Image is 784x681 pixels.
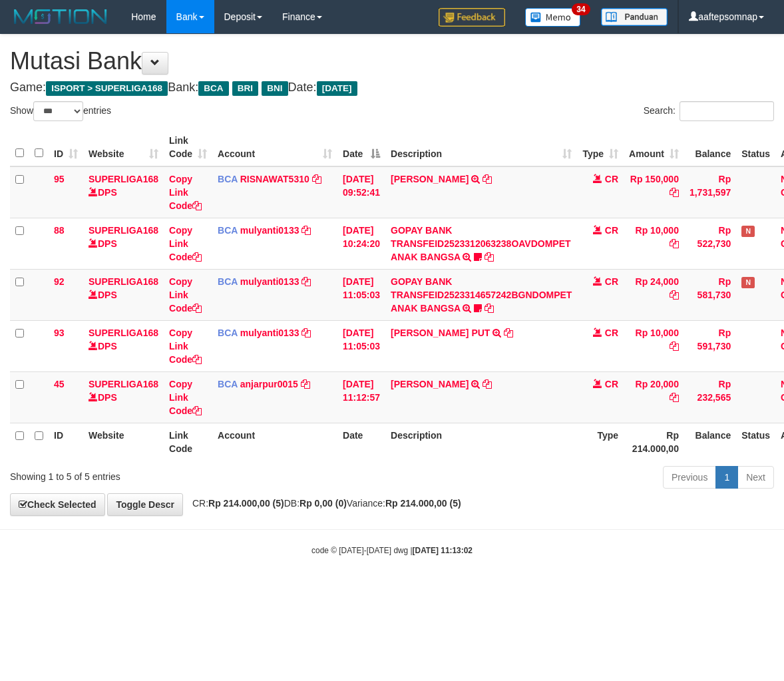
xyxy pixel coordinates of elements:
[736,423,775,461] th: Status
[337,166,385,218] td: [DATE] 09:52:41
[186,498,461,509] span: CR: DB: Variance:
[337,218,385,269] td: [DATE] 10:24:20
[83,218,164,269] td: DPS
[232,81,258,96] span: BRI
[337,128,385,166] th: Date: activate to sort column descending
[483,174,492,184] a: Copy IWAN SANUSI to clipboard
[439,8,505,27] img: Feedback.jpg
[198,81,228,96] span: BCA
[504,328,513,338] a: Copy RIDHO MAHENDRA PUT to clipboard
[212,423,337,461] th: Account
[680,101,774,121] input: Search:
[577,128,624,166] th: Type: activate to sort column ascending
[54,225,65,236] span: 88
[169,276,202,314] a: Copy Link Code
[208,498,284,509] strong: Rp 214.000,00 (5)
[169,225,202,262] a: Copy Link Code
[10,101,111,121] label: Show entries
[10,493,105,516] a: Check Selected
[240,174,309,184] a: RISNAWAT5310
[169,328,202,365] a: Copy Link Code
[684,371,736,423] td: Rp 232,565
[83,320,164,371] td: DPS
[240,276,299,287] a: mulyanti0133
[317,81,357,96] span: [DATE]
[337,269,385,320] td: [DATE] 11:05:03
[107,493,183,516] a: Toggle Descr
[684,166,736,218] td: Rp 1,731,597
[577,423,624,461] th: Type
[736,128,775,166] th: Status
[54,276,65,287] span: 92
[684,269,736,320] td: Rp 581,730
[218,174,238,184] span: BCA
[391,328,490,338] a: [PERSON_NAME] PUT
[684,128,736,166] th: Balance
[670,290,679,300] a: Copy Rp 24,000 to clipboard
[218,276,238,287] span: BCA
[684,218,736,269] td: Rp 522,730
[391,174,469,184] a: [PERSON_NAME]
[684,423,736,461] th: Balance
[301,379,310,389] a: Copy anjarpur0015 to clipboard
[49,128,83,166] th: ID: activate to sort column ascending
[10,7,111,27] img: MOTION_logo.png
[89,276,158,287] a: SUPERLIGA168
[54,379,65,389] span: 45
[49,423,83,461] th: ID
[301,276,311,287] a: Copy mulyanti0133 to clipboard
[89,174,158,184] a: SUPERLIGA168
[83,269,164,320] td: DPS
[644,101,774,121] label: Search:
[54,328,65,338] span: 93
[605,225,618,236] span: CR
[301,328,311,338] a: Copy mulyanti0133 to clipboard
[485,252,494,262] a: Copy GOPAY BANK TRANSFEID2523312063238OAVDOMPET ANAK BANGSA to clipboard
[684,320,736,371] td: Rp 591,730
[525,8,581,27] img: Button%20Memo.svg
[624,128,684,166] th: Amount: activate to sort column ascending
[218,379,238,389] span: BCA
[240,225,299,236] a: mulyanti0133
[10,48,774,75] h1: Mutasi Bank
[385,498,461,509] strong: Rp 214.000,00 (5)
[670,238,679,249] a: Copy Rp 10,000 to clipboard
[337,320,385,371] td: [DATE] 11:05:03
[741,277,755,288] span: Has Note
[169,174,202,211] a: Copy Link Code
[605,276,618,287] span: CR
[624,320,684,371] td: Rp 10,000
[89,328,158,338] a: SUPERLIGA168
[624,371,684,423] td: Rp 20,000
[301,225,311,236] a: Copy mulyanti0133 to clipboard
[605,174,618,184] span: CR
[485,303,494,314] a: Copy GOPAY BANK TRANSFEID2523314657242BGNDOMPET ANAK BANGSA to clipboard
[10,81,774,95] h4: Game: Bank: Date:
[164,128,212,166] th: Link Code: activate to sort column ascending
[240,379,298,389] a: anjarpur0015
[715,466,738,489] a: 1
[164,423,212,461] th: Link Code
[83,166,164,218] td: DPS
[391,225,571,262] a: GOPAY BANK TRANSFEID2523312063238OAVDOMPET ANAK BANGSA
[670,187,679,198] a: Copy Rp 150,000 to clipboard
[46,81,168,96] span: ISPORT > SUPERLIGA168
[741,226,755,237] span: Has Note
[83,371,164,423] td: DPS
[218,225,238,236] span: BCA
[212,128,337,166] th: Account: activate to sort column ascending
[391,379,469,389] a: [PERSON_NAME]
[601,8,668,26] img: panduan.png
[10,465,317,483] div: Showing 1 to 5 of 5 entries
[337,423,385,461] th: Date
[311,546,473,555] small: code © [DATE]-[DATE] dwg |
[83,128,164,166] th: Website: activate to sort column ascending
[624,423,684,461] th: Rp 214.000,00
[385,423,577,461] th: Description
[33,101,83,121] select: Showentries
[240,328,299,338] a: mulyanti0133
[89,379,158,389] a: SUPERLIGA168
[218,328,238,338] span: BCA
[624,218,684,269] td: Rp 10,000
[605,328,618,338] span: CR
